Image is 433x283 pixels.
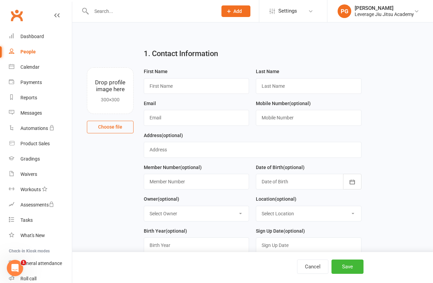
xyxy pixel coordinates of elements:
[144,100,156,107] label: Email
[256,164,305,171] label: Date of Birth
[89,6,213,16] input: Search...
[158,196,179,202] spang: (optional)
[275,196,296,202] spang: (optional)
[144,78,249,94] input: First Name
[7,260,23,276] iframe: Intercom live chat
[9,136,72,151] a: Product Sales
[283,165,305,170] spang: (optional)
[87,121,134,133] button: Choose file
[256,227,305,235] label: Sign Up Date
[20,95,37,100] div: Reports
[20,49,36,54] div: People
[9,29,72,44] a: Dashboard
[256,68,279,75] label: Last Name
[355,5,414,11] div: [PERSON_NAME]
[355,11,414,17] div: Leverage Jiu Jitsu Academy
[9,256,72,271] a: General attendance kiosk mode
[233,9,242,14] span: Add
[21,260,26,265] span: 1
[9,105,72,121] a: Messages
[161,133,183,138] spang: (optional)
[20,276,36,281] div: Roll call
[144,164,202,171] label: Member Number
[20,80,42,85] div: Payments
[256,195,296,203] label: Location
[9,167,72,182] a: Waivers
[144,142,361,157] input: Address
[20,261,62,266] div: General attendance
[256,110,361,126] input: Mobile Number
[20,110,42,116] div: Messages
[144,195,179,203] label: Owner
[20,34,44,39] div: Dashboard
[20,217,33,223] div: Tasks
[256,78,361,94] input: Last Name
[20,64,40,70] div: Calendar
[221,5,250,17] button: Add
[166,228,187,234] spang: (optional)
[144,174,249,189] input: Member Number
[9,197,72,213] a: Assessments
[9,151,72,167] a: Gradings
[144,110,249,126] input: Email
[9,75,72,90] a: Payments
[9,213,72,228] a: Tasks
[20,171,37,177] div: Waivers
[8,7,25,24] a: Clubworx
[9,44,72,60] a: People
[144,132,183,139] label: Address
[20,202,54,207] div: Assessments
[144,50,361,58] h2: 1. Contact Information
[9,182,72,197] a: Workouts
[256,100,311,107] label: Mobile Number
[20,126,48,131] div: Automations
[256,237,361,253] input: Sign Up Date
[20,141,50,146] div: Product Sales
[20,187,41,192] div: Workouts
[9,121,72,136] a: Automations
[283,228,305,234] spang: (optional)
[297,260,328,274] button: Cancel
[9,90,72,105] a: Reports
[331,260,364,274] button: Save
[20,156,40,162] div: Gradings
[289,101,311,106] spang: (optional)
[278,3,297,19] span: Settings
[144,227,187,235] label: Birth Year
[20,233,45,238] div: What's New
[144,68,168,75] label: First Name
[338,4,351,18] div: PG
[9,228,72,243] a: What's New
[144,237,249,253] input: Birth Year
[9,60,72,75] a: Calendar
[180,165,202,170] spang: (optional)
